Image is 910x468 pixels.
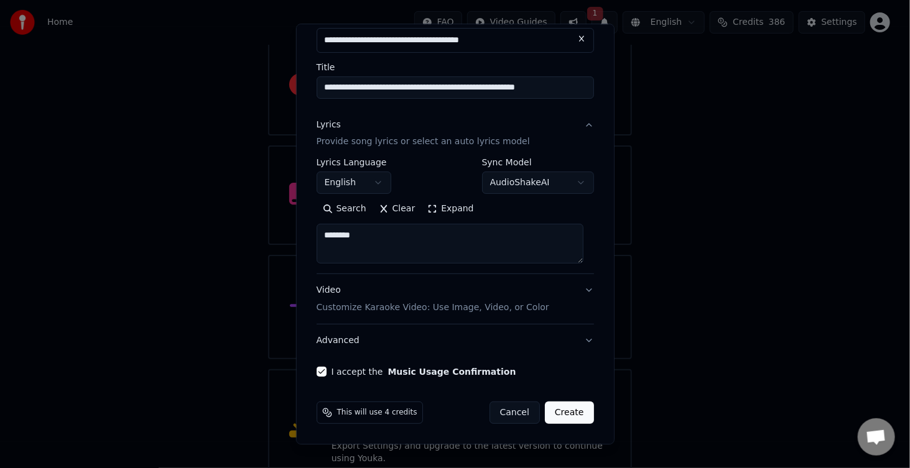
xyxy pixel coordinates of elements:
[317,119,341,131] div: Lyrics
[317,200,373,219] button: Search
[482,158,594,167] label: Sync Model
[317,109,594,158] button: LyricsProvide song lyrics or select an auto lyrics model
[317,158,391,167] label: Lyrics Language
[421,200,480,219] button: Expand
[545,402,594,424] button: Create
[373,200,422,219] button: Clear
[317,285,549,314] div: Video
[490,402,540,424] button: Cancel
[388,368,516,377] button: I accept the
[317,63,594,71] label: Title
[317,136,530,149] p: Provide song lyrics or select an auto lyrics model
[317,158,594,274] div: LyricsProvide song lyrics or select an auto lyrics model
[337,408,417,418] span: This will use 4 credits
[317,302,549,314] p: Customize Karaoke Video: Use Image, Video, or Color
[332,368,516,377] label: I accept the
[317,325,594,357] button: Advanced
[317,275,594,324] button: VideoCustomize Karaoke Video: Use Image, Video, or Color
